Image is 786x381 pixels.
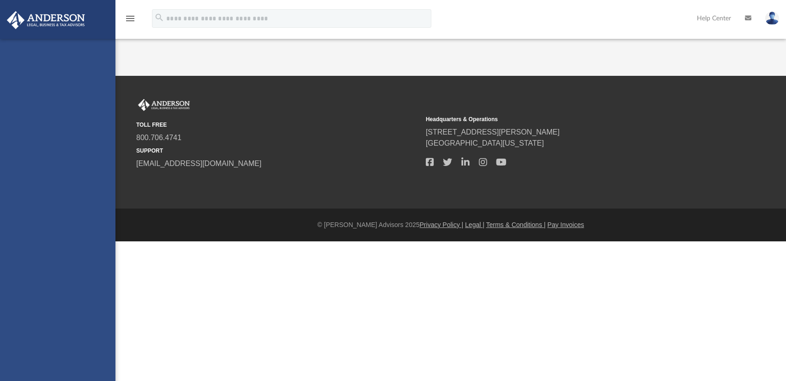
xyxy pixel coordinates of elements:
a: Pay Invoices [547,221,584,228]
i: menu [125,13,136,24]
a: 800.706.4741 [136,134,181,141]
small: Headquarters & Operations [426,115,709,123]
a: [GEOGRAPHIC_DATA][US_STATE] [426,139,544,147]
a: Legal | [465,221,484,228]
a: [STREET_ADDRESS][PERSON_NAME] [426,128,560,136]
i: search [154,12,164,23]
a: [EMAIL_ADDRESS][DOMAIN_NAME] [136,160,261,167]
div: © [PERSON_NAME] Advisors 2025 [115,220,786,230]
small: TOLL FREE [136,121,419,129]
img: User Pic [765,12,779,25]
a: Privacy Policy | [420,221,464,228]
a: menu [125,18,136,24]
a: Terms & Conditions | [486,221,546,228]
img: Anderson Advisors Platinum Portal [4,11,88,29]
img: Anderson Advisors Platinum Portal [136,99,192,111]
small: SUPPORT [136,147,419,155]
